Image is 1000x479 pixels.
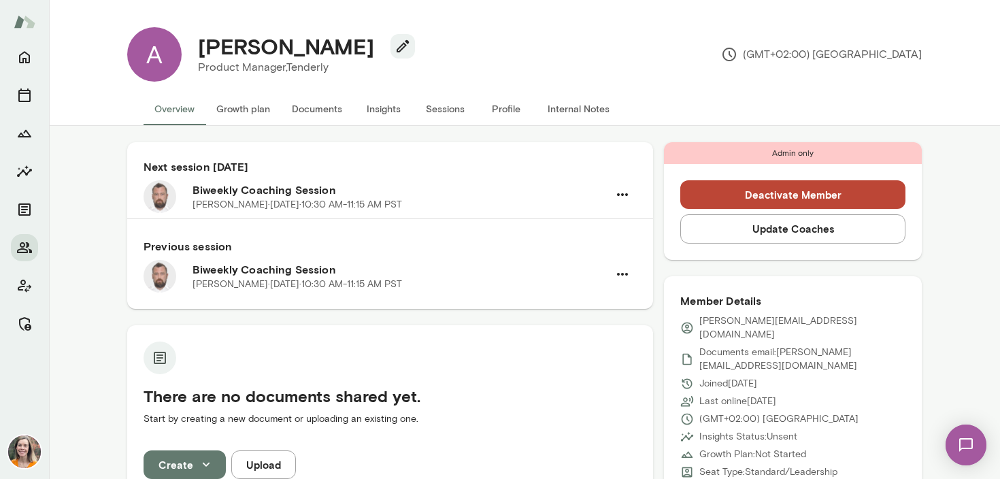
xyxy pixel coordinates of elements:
button: Client app [11,272,38,299]
button: Insights [11,158,38,185]
h6: Previous session [144,238,637,254]
button: Upload [231,450,296,479]
p: Growth Plan: Not Started [699,448,806,461]
p: (GMT+02:00) [GEOGRAPHIC_DATA] [699,412,859,426]
div: Admin only [664,142,922,164]
p: (GMT+02:00) [GEOGRAPHIC_DATA] [721,46,922,63]
h5: There are no documents shared yet. [144,385,637,407]
button: Deactivate Member [680,180,905,209]
button: Sessions [11,82,38,109]
p: Documents email: [PERSON_NAME][EMAIL_ADDRESS][DOMAIN_NAME] [699,346,905,373]
div: A [127,27,182,82]
p: [PERSON_NAME][EMAIL_ADDRESS][DOMAIN_NAME] [699,314,905,342]
button: Home [11,44,38,71]
img: Carrie Kelly [8,435,41,468]
p: Insights Status: Unsent [699,430,797,444]
button: Overview [144,93,205,125]
button: Documents [11,196,38,223]
p: Seat Type: Standard/Leadership [699,465,837,479]
p: Start by creating a new document or uploading an existing one. [144,412,637,426]
img: Mento [14,9,35,35]
button: Internal Notes [537,93,620,125]
p: [PERSON_NAME] · [DATE] · 10:30 AM-11:15 AM PST [193,278,402,291]
h6: Member Details [680,293,905,309]
p: [PERSON_NAME] · [DATE] · 10:30 AM-11:15 AM PST [193,198,402,212]
h4: [PERSON_NAME] [198,33,374,59]
button: Documents [281,93,353,125]
h6: Biweekly Coaching Session [193,261,608,278]
button: Profile [476,93,537,125]
h6: Next session [DATE] [144,159,637,175]
button: Manage [11,310,38,337]
p: Product Manager, Tenderly [198,59,404,76]
button: Growth plan [205,93,281,125]
button: Create [144,450,226,479]
button: Growth Plan [11,120,38,147]
p: Last online [DATE] [699,395,776,408]
button: Members [11,234,38,261]
button: Sessions [414,93,476,125]
button: Insights [353,93,414,125]
h6: Biweekly Coaching Session [193,182,608,198]
p: Joined [DATE] [699,377,757,391]
button: Update Coaches [680,214,905,243]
